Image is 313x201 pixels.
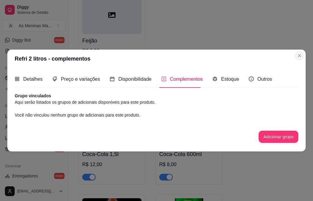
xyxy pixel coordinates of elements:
span: Complementos [170,76,203,82]
span: Outros [257,76,272,82]
span: Disponibilidade [118,76,152,82]
button: Close [295,51,304,61]
header: Refri 2 litros - complementos [7,50,306,68]
article: Aqui serão listados os grupos de adicionais disponíveis para este produto. [15,99,298,106]
span: Detalhes [23,76,42,82]
span: plus-square [161,76,166,81]
span: info-circle [249,76,254,81]
span: Preço e variações [61,76,100,82]
span: appstore [15,76,20,81]
span: Estoque [221,76,239,82]
span: code-sandbox [212,76,217,81]
button: Adicionar grupo [259,131,298,143]
span: tags [52,76,57,81]
span: calendar [110,76,115,81]
article: Grupo vinculados [15,93,298,99]
span: Você não vinculou nenhum grupo de adicionais para este produto. [15,113,140,117]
